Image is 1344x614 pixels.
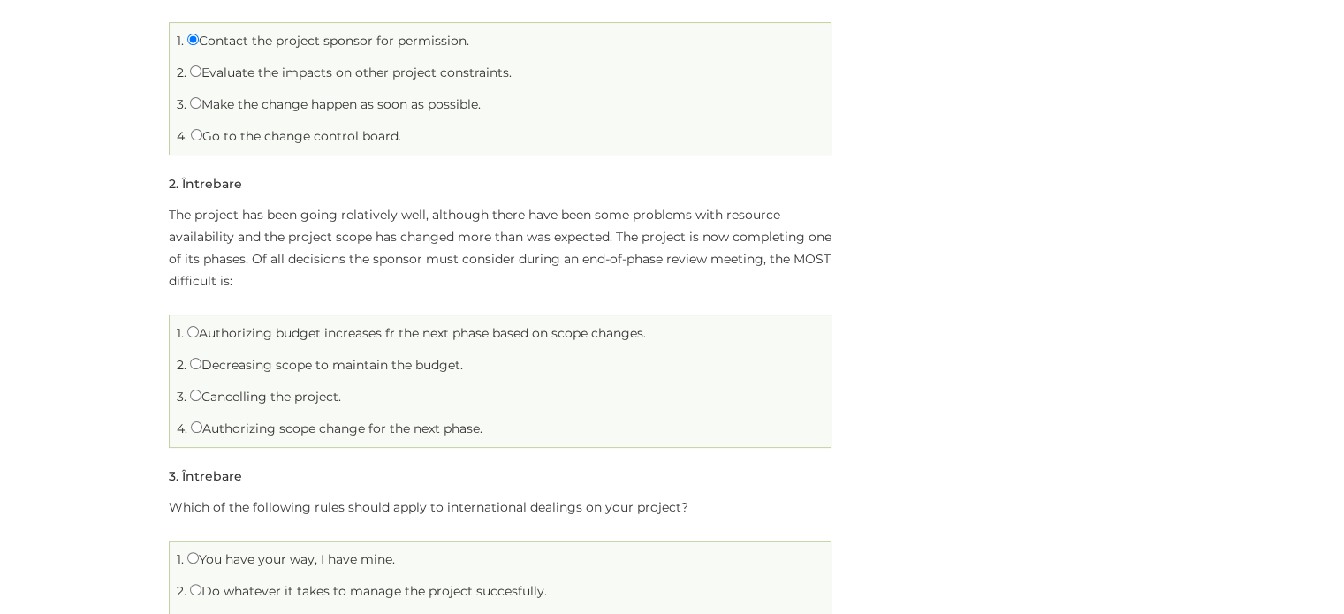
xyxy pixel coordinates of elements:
h5: . Întrebare [169,178,242,191]
label: Contact the project sponsor for permission. [187,33,469,49]
label: Make the change happen as soon as possible. [190,96,481,112]
label: Evaluate the impacts on other project constraints. [190,64,512,80]
input: Do whatever it takes to manage the project succesfully. [190,584,201,595]
p: The project has been going relatively well, although there have been some problems with resource ... [169,204,831,292]
input: Evaluate the impacts on other project constraints. [190,65,201,77]
span: 2 [169,176,176,192]
span: 3. [177,96,186,112]
input: Decreasing scope to maintain the budget. [190,358,201,369]
label: Decreasing scope to maintain the budget. [190,357,463,373]
input: Make the change happen as soon as possible. [190,97,201,109]
input: Authorizing budget increases fr the next phase based on scope changes. [187,326,199,337]
label: Go to the change control board. [191,128,401,144]
span: 1. [177,551,184,567]
span: 2. [177,357,186,373]
span: 2. [177,64,186,80]
input: Authorizing scope change for the next phase. [191,421,202,433]
input: Go to the change control board. [191,129,202,140]
label: Authorizing budget increases fr the next phase based on scope changes. [187,325,646,341]
input: You have your way, I have mine. [187,552,199,564]
span: 4. [177,128,187,144]
input: Cancelling the project. [190,390,201,401]
label: You have your way, I have mine. [187,551,395,567]
span: 1. [177,33,184,49]
label: Cancelling the project. [190,389,341,405]
span: 4. [177,421,187,436]
span: 1. [177,325,184,341]
h5: . Întrebare [169,470,242,483]
span: 3. [177,389,186,405]
label: Authorizing scope change for the next phase. [191,421,482,436]
label: Do whatever it takes to manage the project succesfully. [190,583,547,599]
input: Contact the project sponsor for permission. [187,34,199,45]
p: Which of the following rules should apply to international dealings on your project? [169,497,831,519]
span: 3 [169,468,176,484]
span: 2. [177,583,186,599]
